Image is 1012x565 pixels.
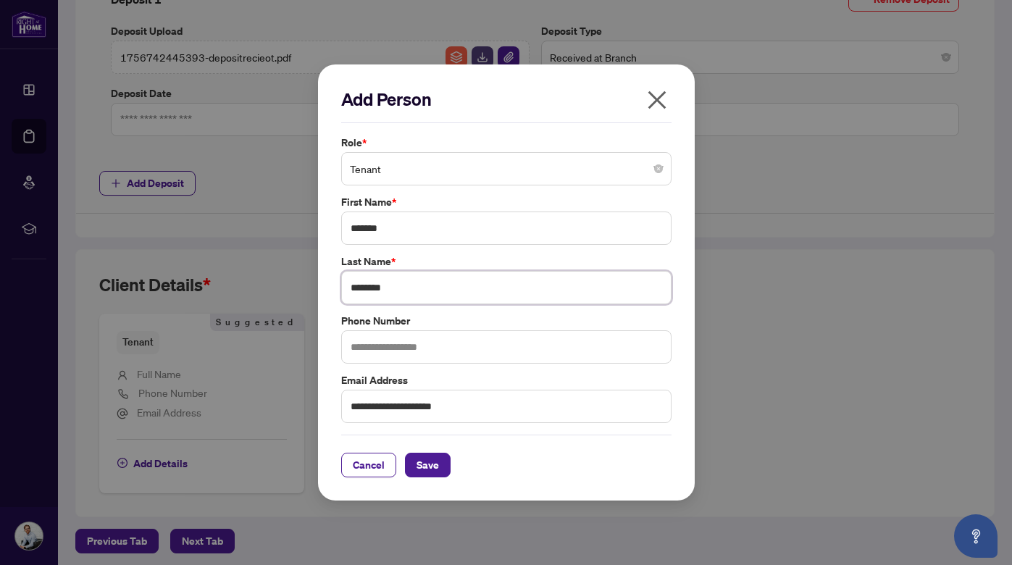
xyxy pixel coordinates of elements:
button: Open asap [954,514,998,558]
label: First Name [341,194,672,210]
h2: Add Person [341,88,672,111]
button: Save [405,453,451,477]
span: Save [417,453,439,477]
label: Role [341,135,672,151]
span: close [645,88,669,112]
button: Cancel [341,453,396,477]
span: close-circle [654,164,663,173]
label: Last Name [341,254,672,269]
label: Email Address [341,372,672,388]
label: Phone Number [341,313,672,329]
span: Tenant [350,155,663,183]
span: Cancel [353,453,385,477]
